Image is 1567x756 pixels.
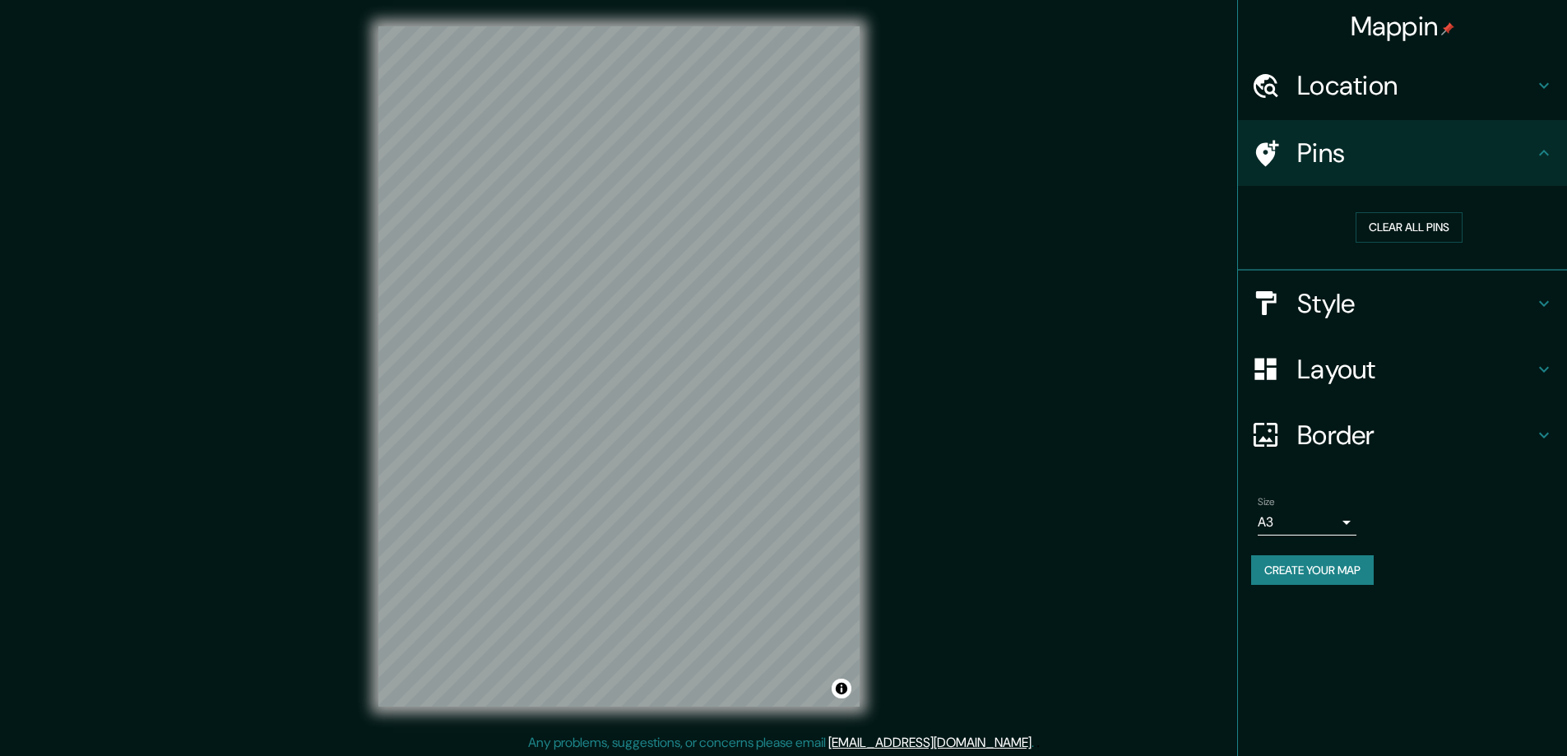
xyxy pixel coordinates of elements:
div: Style [1238,271,1567,336]
label: Size [1258,494,1275,508]
h4: Style [1297,287,1534,320]
h4: Layout [1297,353,1534,386]
div: Layout [1238,336,1567,402]
div: . [1036,733,1040,753]
div: Pins [1238,120,1567,186]
button: Clear all pins [1356,212,1463,243]
h4: Location [1297,69,1534,102]
button: Create your map [1251,555,1374,586]
h4: Mappin [1351,10,1455,43]
div: Border [1238,402,1567,468]
div: . [1034,733,1036,753]
div: A3 [1258,509,1356,536]
button: Toggle attribution [832,679,851,698]
p: Any problems, suggestions, or concerns please email . [528,733,1034,753]
img: pin-icon.png [1441,22,1454,35]
iframe: Help widget launcher [1421,692,1549,738]
div: Location [1238,53,1567,118]
canvas: Map [378,26,860,707]
h4: Border [1297,419,1534,452]
a: [EMAIL_ADDRESS][DOMAIN_NAME] [828,734,1032,751]
h4: Pins [1297,137,1534,169]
